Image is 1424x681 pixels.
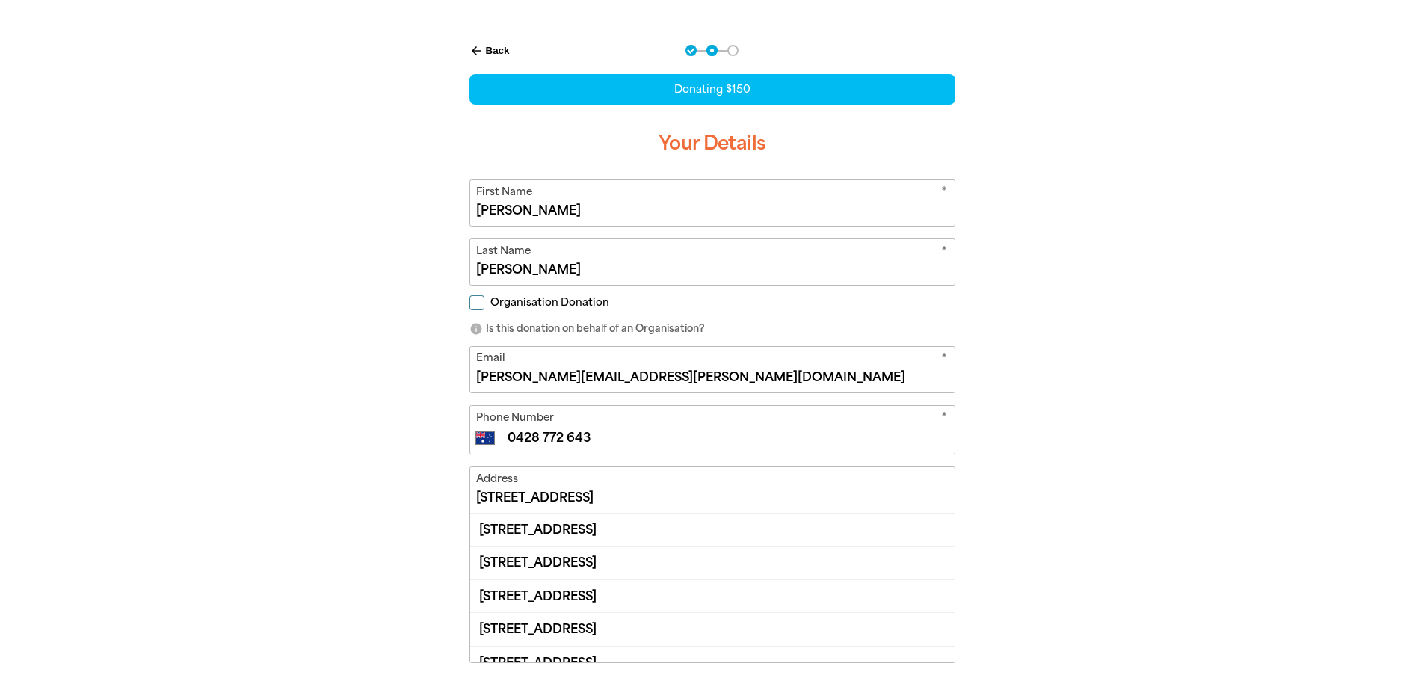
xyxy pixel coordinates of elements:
[727,45,739,56] button: Navigate to step 3 of 3 to enter your payment details
[469,321,955,336] p: Is this donation on behalf of an Organisation?
[469,295,484,310] input: Organisation Donation
[470,646,955,679] div: [STREET_ADDRESS]
[470,579,955,612] div: [STREET_ADDRESS]
[469,74,955,105] div: Donating $150
[470,546,955,579] div: [STREET_ADDRESS]
[490,295,609,309] span: Organisation Donation
[463,38,516,64] button: Back
[941,410,947,428] i: Required
[470,612,955,645] div: [STREET_ADDRESS]
[469,322,483,336] i: info
[469,44,483,58] i: arrow_back
[469,120,955,167] h3: Your Details
[706,45,718,56] button: Navigate to step 2 of 3 to enter your details
[685,45,697,56] button: Navigate to step 1 of 3 to enter your donation amount
[470,514,955,546] div: [STREET_ADDRESS]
